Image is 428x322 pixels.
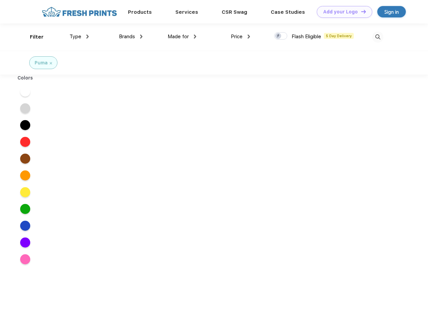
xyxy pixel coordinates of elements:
[248,35,250,39] img: dropdown.png
[140,35,142,39] img: dropdown.png
[50,62,52,64] img: filter_cancel.svg
[324,33,354,39] span: 5 Day Delivery
[323,9,358,15] div: Add your Logo
[222,9,247,15] a: CSR Swag
[168,34,189,40] span: Made for
[194,35,196,39] img: dropdown.png
[30,33,44,41] div: Filter
[12,74,38,82] div: Colors
[128,9,152,15] a: Products
[361,10,366,13] img: DT
[119,34,135,40] span: Brands
[35,59,48,66] div: Puma
[86,35,89,39] img: dropdown.png
[175,9,198,15] a: Services
[40,6,119,18] img: fo%20logo%202.webp
[377,6,406,17] a: Sign in
[292,34,321,40] span: Flash Eligible
[231,34,243,40] span: Price
[384,8,399,16] div: Sign in
[70,34,81,40] span: Type
[372,32,383,43] img: desktop_search.svg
